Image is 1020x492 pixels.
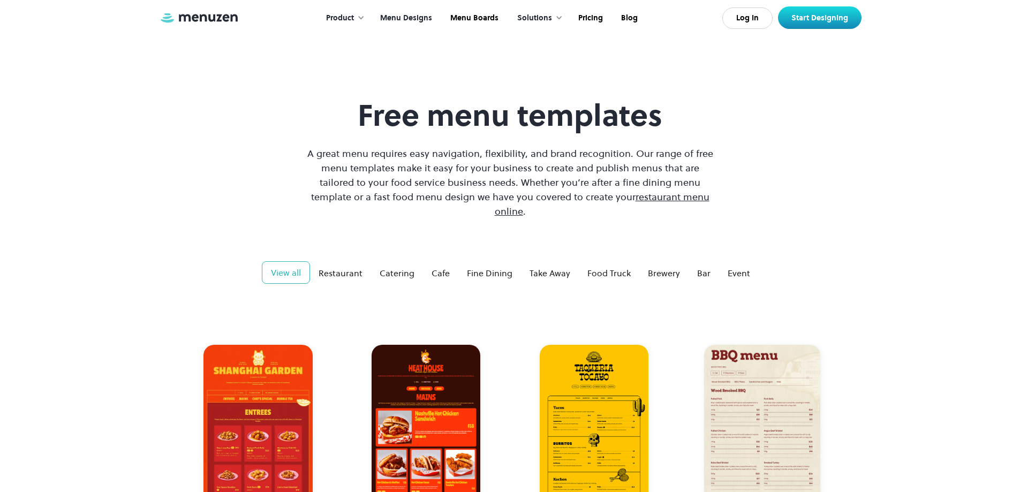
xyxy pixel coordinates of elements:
[648,267,680,279] div: Brewery
[315,2,370,35] div: Product
[432,267,450,279] div: Cafe
[326,12,354,24] div: Product
[507,2,568,35] div: Solutions
[778,6,862,29] a: Start Designing
[728,267,750,279] div: Event
[587,267,631,279] div: Food Truck
[305,97,716,133] h1: Free menu templates
[440,2,507,35] a: Menu Boards
[517,12,552,24] div: Solutions
[370,2,440,35] a: Menu Designs
[568,2,611,35] a: Pricing
[319,267,362,279] div: Restaurant
[305,146,716,218] p: A great menu requires easy navigation, flexibility, and brand recognition. Our range of free menu...
[722,7,773,29] a: Log In
[697,267,711,279] div: Bar
[611,2,646,35] a: Blog
[380,267,414,279] div: Catering
[530,267,570,279] div: Take Away
[467,267,512,279] div: Fine Dining
[271,266,301,279] div: View all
